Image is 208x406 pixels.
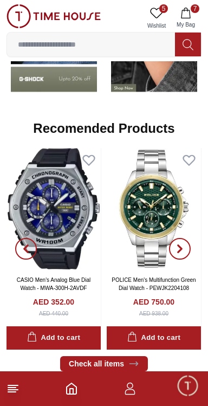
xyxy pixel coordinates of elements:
img: POLICE Men's Multifunction Green Dial Watch - PEWJK2204108 [107,148,201,269]
button: Add to cart [107,326,201,350]
span: 7 [191,4,199,13]
img: ... [6,4,101,28]
div: Add to cart [127,332,180,344]
button: Add to cart [6,326,101,350]
div: AED 938.00 [139,310,168,318]
div: AED 440.00 [39,310,68,318]
h2: Recomended Products [33,120,174,137]
a: 5Wishlist [143,4,170,32]
img: CASIO Men's Analog Blue Dial Watch - MWA-300H-2AVDF [6,148,101,269]
a: POLICE Men's Multifunction Green Dial Watch - PEWJK2204108 [112,277,196,291]
a: Home [65,382,78,395]
span: My Bag [172,21,199,29]
h4: AED 352.00 [33,297,74,307]
span: Wishlist [143,22,170,30]
a: CASIO Men's Analog Blue Dial Watch - MWA-300H-2AVDF [17,277,90,291]
a: Check all items [60,356,148,371]
button: 7My Bag [170,4,201,32]
div: Add to cart [27,332,80,344]
h4: AED 750.00 [133,297,174,307]
span: 5 [159,4,168,13]
div: Chat Widget [176,374,200,398]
